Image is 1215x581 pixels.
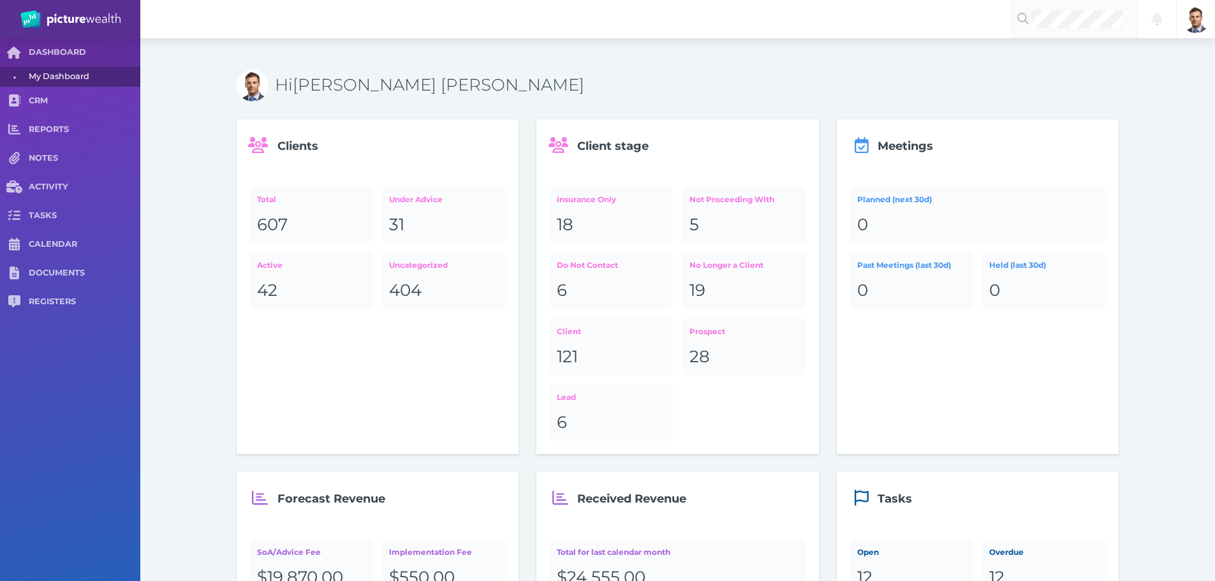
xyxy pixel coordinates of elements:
span: Held (last 30d) [989,260,1046,270]
span: ACTIVITY [29,182,140,193]
div: 31 [389,214,498,236]
a: Active42 [250,252,373,309]
span: Insurance Only [557,195,616,204]
span: Tasks [878,492,912,506]
span: Past Meetings (last 30d) [857,260,951,270]
span: CRM [29,96,140,107]
span: SoA/Advice Fee [257,547,321,557]
div: 28 [689,346,799,368]
span: Overdue [989,547,1024,557]
a: Planned (next 30d)0 [850,186,1106,243]
div: 607 [257,214,366,236]
div: 0 [857,280,966,302]
a: Held (last 30d)0 [982,252,1105,309]
span: DASHBOARD [29,47,140,58]
div: 404 [389,280,498,302]
img: Brad Bond [1182,5,1210,33]
div: 6 [557,412,666,434]
span: Client stage [577,139,649,153]
h3: Hi [PERSON_NAME] [PERSON_NAME] [275,75,1119,96]
span: Forecast Revenue [277,492,385,506]
span: DOCUMENTS [29,268,140,279]
span: CALENDAR [29,239,140,250]
span: Do Not Contact [557,260,618,270]
a: Total607 [250,186,373,243]
span: REGISTERS [29,297,140,307]
span: Not Proceeding With [689,195,774,204]
span: REPORTS [29,124,140,135]
div: 121 [557,346,666,368]
span: Meetings [878,139,933,153]
span: Client [557,327,581,336]
span: Planned (next 30d) [857,195,932,204]
span: Received Revenue [577,492,686,506]
div: 19 [689,280,799,302]
span: Total [257,195,276,204]
span: Open [857,547,879,557]
a: Past Meetings (last 30d)0 [850,252,973,309]
div: 5 [689,214,799,236]
span: TASKS [29,210,140,221]
div: 0 [857,214,1098,236]
div: 18 [557,214,666,236]
span: Uncategorized [389,260,448,270]
span: Prospect [689,327,725,336]
span: Lead [557,392,576,402]
span: No Longer a Client [689,260,763,270]
img: PW [20,10,121,28]
div: 6 [557,280,666,302]
a: Under Advice31 [382,186,505,243]
div: 0 [989,280,1098,302]
span: Active [257,260,283,270]
span: Total for last calendar month [557,547,670,557]
img: Bradley David Bond [237,70,269,101]
span: Implementation Fee [389,547,472,557]
span: My Dashboard [29,67,136,87]
span: NOTES [29,153,140,164]
span: Clients [277,139,318,153]
div: 42 [257,280,366,302]
span: Under Advice [389,195,443,204]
